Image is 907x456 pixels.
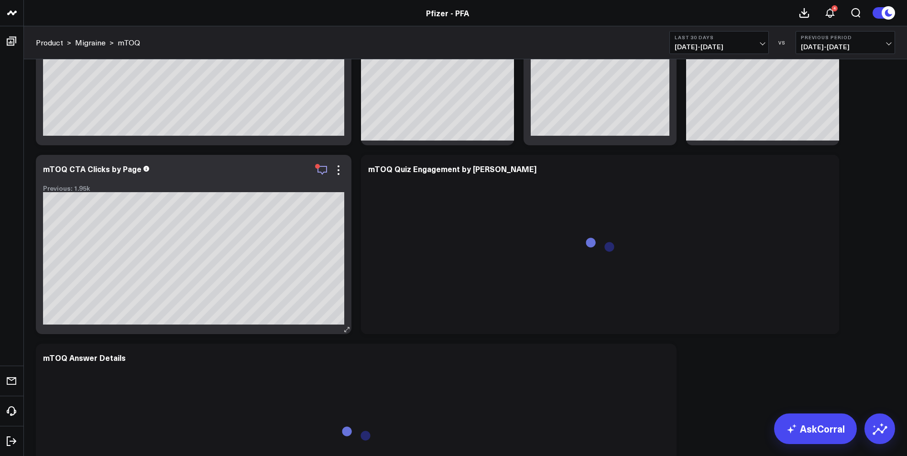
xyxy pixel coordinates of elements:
[36,37,63,48] a: Product
[368,163,536,174] div: mTOQ Quiz Engagement by [PERSON_NAME]
[774,40,791,45] div: VS
[831,5,838,11] div: 4
[801,34,890,40] b: Previous Period
[426,8,469,18] a: Pfizer - PFA
[796,31,895,54] button: Previous Period[DATE]-[DATE]
[43,185,344,192] div: Previous: 1.95k
[43,352,126,363] div: mTOQ Answer Details
[774,413,857,444] a: AskCorral
[675,43,764,51] span: [DATE] - [DATE]
[675,34,764,40] b: Last 30 Days
[669,31,769,54] button: Last 30 Days[DATE]-[DATE]
[801,43,890,51] span: [DATE] - [DATE]
[75,37,114,48] div: >
[36,37,71,48] div: >
[118,37,140,48] a: mTOQ
[75,37,106,48] a: Migraine
[43,163,142,174] div: mTOQ CTA Clicks by Page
